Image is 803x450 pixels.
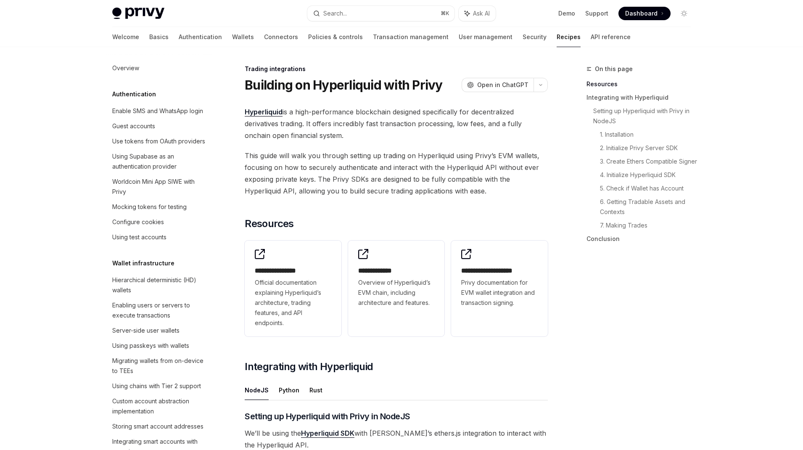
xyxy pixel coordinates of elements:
[106,149,213,174] a: Using Supabase as an authentication provider
[112,8,164,19] img: light logo
[179,27,222,47] a: Authentication
[301,429,354,438] a: Hyperliquid SDK
[245,380,269,400] button: NodeJS
[323,8,347,19] div: Search...
[106,338,213,353] a: Using passkeys with wallets
[586,77,697,91] a: Resources
[586,232,697,246] a: Conclusion
[112,326,180,336] div: Server-side user wallets
[245,360,373,373] span: Integrating with Hyperliquid
[677,7,691,20] button: Toggle dark mode
[307,6,454,21] button: Search...⌘K
[591,27,631,47] a: API reference
[106,323,213,338] a: Server-side user wallets
[112,421,203,431] div: Storing smart account addresses
[112,63,139,73] div: Overview
[106,103,213,119] a: Enable SMS and WhatsApp login
[106,394,213,419] a: Custom account abstraction implementation
[112,136,205,146] div: Use tokens from OAuth providers
[106,61,213,76] a: Overview
[600,182,697,195] a: 5. Check if Wallet has Account
[441,10,449,17] span: ⌘ K
[112,202,187,212] div: Mocking tokens for testing
[112,27,139,47] a: Welcome
[106,353,213,379] a: Migrating wallets from on-device to TEEs
[600,195,697,219] a: 6. Getting Tradable Assets and Contexts
[308,27,363,47] a: Policies & controls
[106,273,213,298] a: Hierarchical deterministic (HD) wallets
[245,106,548,141] span: is a high-performance blockchain designed specifically for decentralized derivatives trading. It ...
[232,27,254,47] a: Wallets
[245,77,443,93] h1: Building on Hyperliquid with Privy
[112,300,208,320] div: Enabling users or servers to execute transactions
[600,128,697,141] a: 1. Installation
[461,278,538,308] span: Privy documentation for EVM wallet integration and transaction signing.
[309,380,322,400] button: Rust
[348,241,445,336] a: **** **** ***Overview of Hyperliquid’s EVM chain, including architecture and features.
[245,65,548,73] div: Trading integrations
[523,27,547,47] a: Security
[618,7,671,20] a: Dashboard
[595,64,633,74] span: On this page
[593,104,697,128] a: Setting up Hyperliquid with Privy in NodeJS
[112,121,155,131] div: Guest accounts
[112,356,208,376] div: Migrating wallets from on-device to TEEs
[473,9,490,18] span: Ask AI
[112,381,201,391] div: Using chains with Tier 2 support
[245,217,294,230] span: Resources
[112,396,208,416] div: Custom account abstraction implementation
[255,278,331,328] span: Official documentation explaining Hyperliquid’s architecture, trading features, and API endpoints.
[279,380,299,400] button: Python
[106,174,213,199] a: Worldcoin Mini App SIWE with Privy
[245,241,341,336] a: **** **** **** *Official documentation explaining Hyperliquid’s architecture, trading features, a...
[558,9,575,18] a: Demo
[112,232,166,242] div: Using test accounts
[585,9,608,18] a: Support
[112,106,203,116] div: Enable SMS and WhatsApp login
[112,275,208,295] div: Hierarchical deterministic (HD) wallets
[245,108,283,116] a: Hyperliquid
[106,379,213,394] a: Using chains with Tier 2 support
[106,419,213,434] a: Storing smart account addresses
[149,27,169,47] a: Basics
[106,214,213,230] a: Configure cookies
[264,27,298,47] a: Connectors
[112,258,174,268] h5: Wallet infrastructure
[358,278,435,308] span: Overview of Hyperliquid’s EVM chain, including architecture and features.
[600,219,697,232] a: 7. Making Trades
[459,27,512,47] a: User management
[373,27,449,47] a: Transaction management
[112,177,208,197] div: Worldcoin Mini App SIWE with Privy
[112,341,189,351] div: Using passkeys with wallets
[245,150,548,197] span: This guide will walk you through setting up trading on Hyperliquid using Privy’s EVM wallets, foc...
[586,91,697,104] a: Integrating with Hyperliquid
[625,9,658,18] span: Dashboard
[106,230,213,245] a: Using test accounts
[106,119,213,134] a: Guest accounts
[112,89,156,99] h5: Authentication
[451,241,548,336] a: **** **** **** *****Privy documentation for EVM wallet integration and transaction signing.
[600,141,697,155] a: 2. Initialize Privy Server SDK
[245,410,410,422] span: Setting up Hyperliquid with Privy in NodeJS
[477,81,528,89] span: Open in ChatGPT
[106,199,213,214] a: Mocking tokens for testing
[459,6,496,21] button: Ask AI
[557,27,581,47] a: Recipes
[462,78,534,92] button: Open in ChatGPT
[600,168,697,182] a: 4. Initialize Hyperliquid SDK
[600,155,697,168] a: 3. Create Ethers Compatible Signer
[106,298,213,323] a: Enabling users or servers to execute transactions
[106,134,213,149] a: Use tokens from OAuth providers
[112,151,208,172] div: Using Supabase as an authentication provider
[112,217,164,227] div: Configure cookies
